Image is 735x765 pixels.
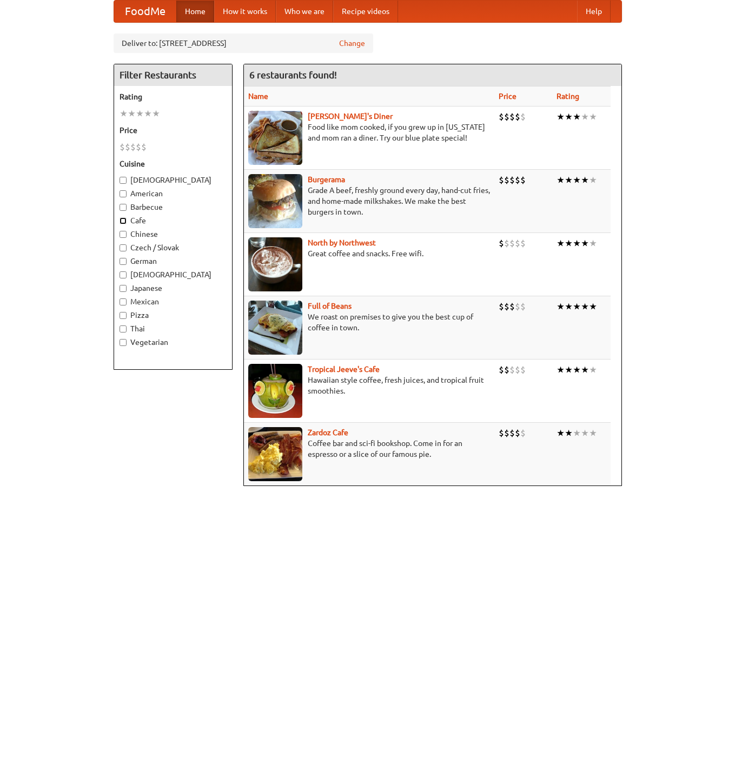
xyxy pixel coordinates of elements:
[248,92,268,101] a: Name
[515,364,520,376] li: $
[515,174,520,186] li: $
[557,364,565,376] li: ★
[589,111,597,123] li: ★
[308,175,345,184] a: Burgerama
[120,175,227,185] label: [DEMOGRAPHIC_DATA]
[136,141,141,153] li: $
[573,111,581,123] li: ★
[573,301,581,312] li: ★
[125,141,130,153] li: $
[120,204,127,211] input: Barbecue
[509,301,515,312] li: $
[557,111,565,123] li: ★
[120,298,127,305] input: Mexican
[120,202,227,212] label: Barbecue
[248,438,490,460] p: Coffee bar and sci-fi bookshop. Come in for an espresso or a slice of our famous pie.
[152,108,160,119] li: ★
[499,174,504,186] li: $
[248,122,490,143] p: Food like mom cooked, if you grew up in [US_STATE] and mom ran a diner. Try our blue plate special!
[120,108,128,119] li: ★
[141,141,147,153] li: $
[308,365,380,374] a: Tropical Jeeve's Cafe
[509,237,515,249] li: $
[120,215,227,226] label: Cafe
[339,38,365,49] a: Change
[308,112,393,121] a: [PERSON_NAME]'s Diner
[504,111,509,123] li: $
[520,237,526,249] li: $
[573,237,581,249] li: ★
[249,70,337,80] ng-pluralize: 6 restaurants found!
[515,111,520,123] li: $
[248,301,302,355] img: beans.jpg
[515,237,520,249] li: $
[520,301,526,312] li: $
[589,427,597,439] li: ★
[114,64,232,86] h4: Filter Restaurants
[248,111,302,165] img: sallys.jpg
[515,301,520,312] li: $
[120,283,227,294] label: Japanese
[557,427,565,439] li: ★
[308,428,348,437] a: Zardoz Cafe
[520,174,526,186] li: $
[120,323,227,334] label: Thai
[520,427,526,439] li: $
[573,174,581,186] li: ★
[120,296,227,307] label: Mexican
[589,174,597,186] li: ★
[509,364,515,376] li: $
[589,237,597,249] li: ★
[504,174,509,186] li: $
[509,111,515,123] li: $
[248,185,490,217] p: Grade A beef, freshly ground every day, hand-cut fries, and home-made milkshakes. We make the bes...
[276,1,333,22] a: Who we are
[581,364,589,376] li: ★
[120,312,127,319] input: Pizza
[176,1,214,22] a: Home
[565,301,573,312] li: ★
[504,427,509,439] li: $
[248,375,490,396] p: Hawaiian style coffee, fresh juices, and tropical fruit smoothies.
[120,269,227,280] label: [DEMOGRAPHIC_DATA]
[581,174,589,186] li: ★
[499,237,504,249] li: $
[120,285,127,292] input: Japanese
[565,111,573,123] li: ★
[504,237,509,249] li: $
[565,364,573,376] li: ★
[499,92,517,101] a: Price
[499,427,504,439] li: $
[308,302,352,310] a: Full of Beans
[120,337,227,348] label: Vegetarian
[509,427,515,439] li: $
[248,364,302,418] img: jeeves.jpg
[557,237,565,249] li: ★
[120,188,227,199] label: American
[581,111,589,123] li: ★
[504,364,509,376] li: $
[515,427,520,439] li: $
[499,364,504,376] li: $
[499,111,504,123] li: $
[308,238,376,247] a: North by Northwest
[136,108,144,119] li: ★
[504,301,509,312] li: $
[120,177,127,184] input: [DEMOGRAPHIC_DATA]
[589,364,597,376] li: ★
[573,364,581,376] li: ★
[577,1,611,22] a: Help
[214,1,276,22] a: How it works
[520,364,526,376] li: $
[248,311,490,333] p: We roast on premises to give you the best cup of coffee in town.
[120,231,127,238] input: Chinese
[509,174,515,186] li: $
[120,339,127,346] input: Vegetarian
[120,158,227,169] h5: Cuisine
[120,242,227,253] label: Czech / Slovak
[114,1,176,22] a: FoodMe
[120,325,127,332] input: Thai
